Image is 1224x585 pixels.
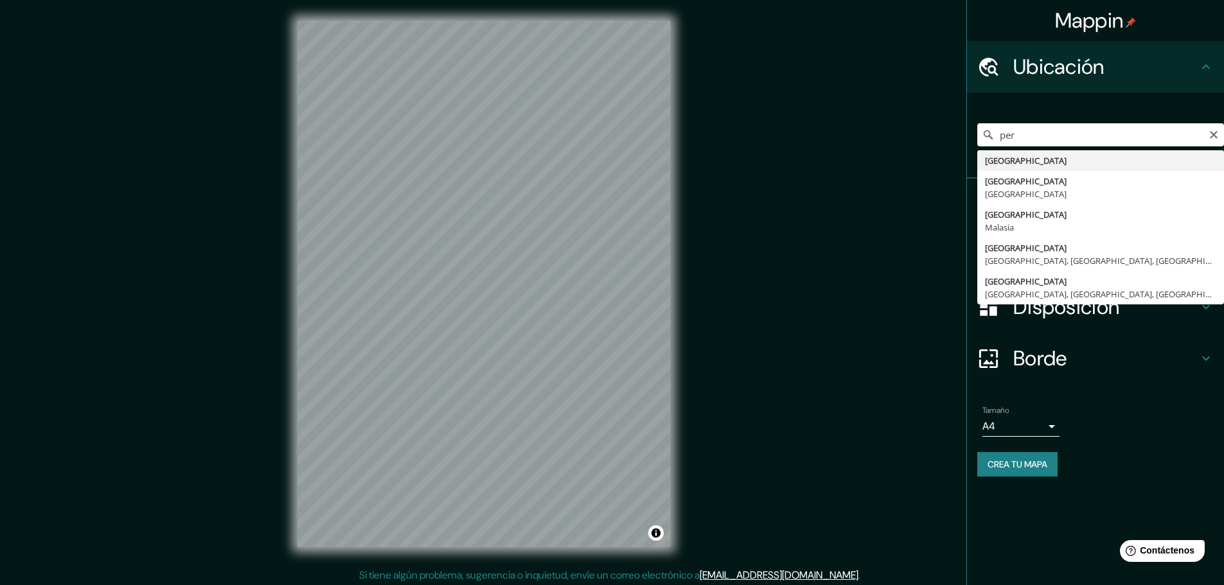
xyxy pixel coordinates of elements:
font: . [858,568,860,582]
canvas: Mapa [297,21,670,547]
button: Claro [1209,128,1219,140]
font: Si tiene algún problema, sugerencia o inquietud, envíe un correo electrónico a [359,568,700,582]
font: . [862,568,865,582]
input: Elige tu ciudad o zona [977,123,1224,146]
button: Crea tu mapa [977,452,1058,476]
div: Disposición [967,281,1224,333]
div: A4 [982,416,1060,437]
font: A4 [982,419,995,433]
font: Disposición [1013,293,1119,320]
font: . [860,568,862,582]
font: Crea tu mapa [988,458,1047,470]
div: Estilo [967,230,1224,281]
button: Activar o desactivar atribución [648,525,664,541]
iframe: Lanzador de widgets de ayuda [1110,535,1210,571]
a: [EMAIL_ADDRESS][DOMAIN_NAME] [700,568,858,582]
font: [GEOGRAPHIC_DATA] [985,209,1067,220]
font: Mappin [1055,7,1124,34]
div: Ubicación [967,41,1224,92]
font: [GEOGRAPHIC_DATA] [985,242,1067,254]
font: [GEOGRAPHIC_DATA] [985,155,1067,166]
div: Borde [967,333,1224,384]
div: Patas [967,179,1224,230]
img: pin-icon.png [1126,17,1136,28]
font: [GEOGRAPHIC_DATA] [985,175,1067,187]
font: [GEOGRAPHIC_DATA] [985,275,1067,287]
font: [GEOGRAPHIC_DATA] [985,188,1067,200]
font: Tamaño [982,405,1009,415]
font: Malasia [985,222,1014,233]
font: Borde [1013,345,1067,372]
font: Ubicación [1013,53,1104,80]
